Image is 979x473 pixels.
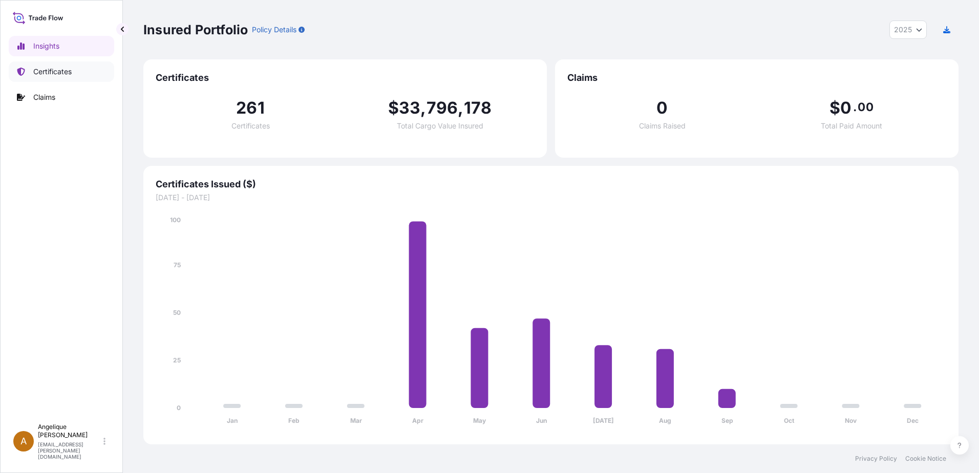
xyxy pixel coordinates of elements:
a: Privacy Policy [855,455,897,463]
tspan: May [473,417,486,424]
span: $ [829,100,840,116]
span: Total Paid Amount [821,122,882,130]
span: 261 [236,100,265,116]
p: [EMAIL_ADDRESS][PERSON_NAME][DOMAIN_NAME] [38,441,101,460]
tspan: 25 [173,356,181,364]
button: Year Selector [889,20,927,39]
p: Certificates [33,67,72,77]
tspan: Feb [288,417,300,424]
tspan: Apr [412,417,423,424]
tspan: 75 [174,261,181,269]
tspan: Dec [907,417,919,424]
tspan: Oct [784,417,795,424]
span: Certificates Issued ($) [156,178,946,190]
span: Total Cargo Value Insured [397,122,483,130]
p: Policy Details [252,25,296,35]
span: 0 [840,100,852,116]
p: Insured Portfolio [143,21,248,38]
tspan: 100 [170,216,181,224]
tspan: Mar [350,417,362,424]
span: Claims Raised [639,122,686,130]
span: Claims [567,72,946,84]
span: [DATE] - [DATE] [156,192,946,203]
tspan: Aug [659,417,671,424]
tspan: Jan [227,417,238,424]
span: $ [388,100,399,116]
span: Certificates [231,122,270,130]
span: Certificates [156,72,535,84]
span: A [20,436,27,446]
tspan: Nov [845,417,857,424]
a: Claims [9,87,114,107]
tspan: Jun [536,417,547,424]
p: Insights [33,41,59,51]
span: 2025 [894,25,912,35]
span: 00 [858,103,873,111]
tspan: 0 [177,404,181,412]
tspan: Sep [721,417,733,424]
a: Insights [9,36,114,56]
span: 33 [399,100,420,116]
tspan: 50 [173,309,181,316]
span: , [420,100,426,116]
p: Claims [33,92,55,102]
span: 0 [656,100,668,116]
p: Angelique [PERSON_NAME] [38,423,101,439]
tspan: [DATE] [593,417,614,424]
span: . [853,103,857,111]
a: Certificates [9,61,114,82]
span: , [458,100,463,116]
a: Cookie Notice [905,455,946,463]
span: 796 [427,100,458,116]
span: 178 [464,100,492,116]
